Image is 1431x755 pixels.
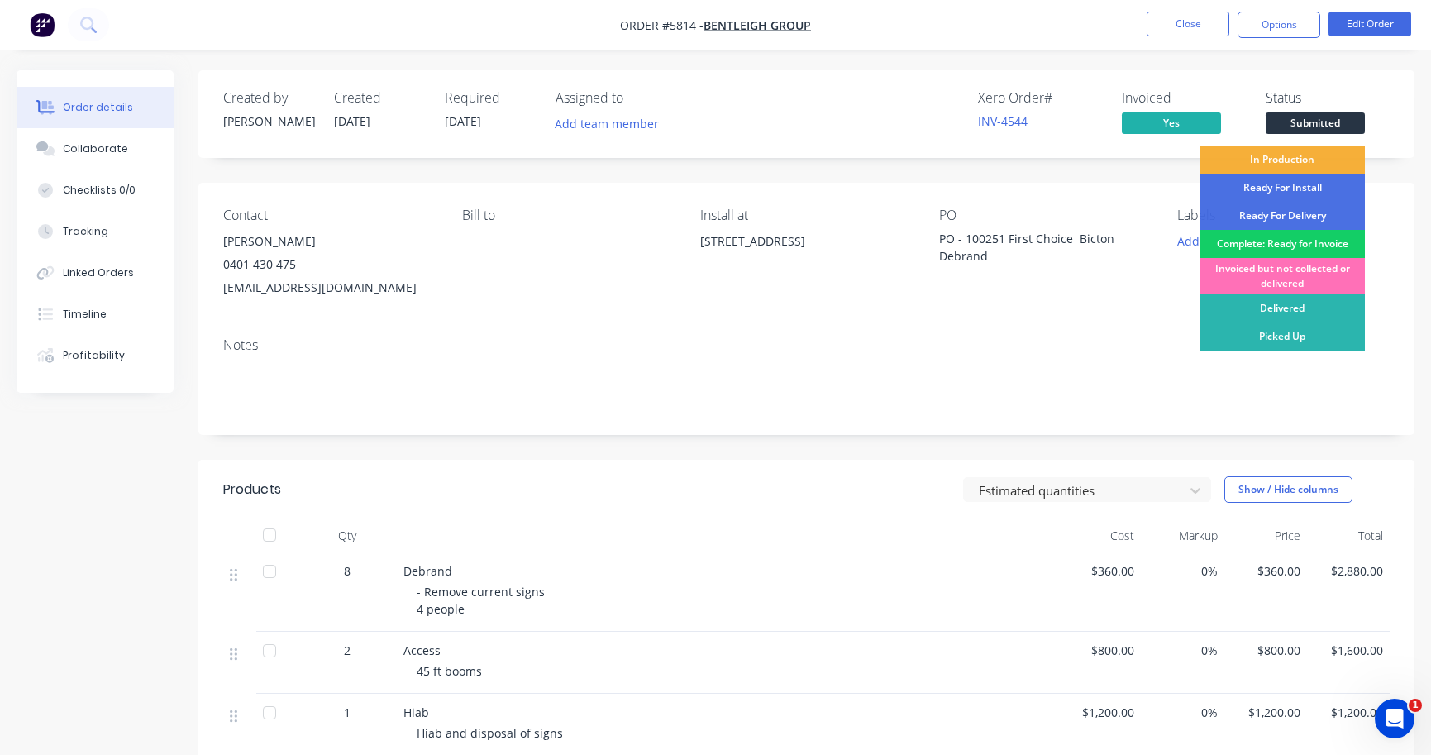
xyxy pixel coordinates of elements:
div: PO - 100251 First Choice Bicton Debrand [939,230,1146,265]
span: 1 [1409,699,1422,712]
span: Hiab and disposal of signs [417,725,563,741]
button: Add labels [1168,230,1244,252]
button: Add team member [546,112,668,135]
span: $800.00 [1231,642,1300,659]
div: PO [939,208,1152,223]
button: Submitted [1266,112,1365,137]
div: Created [334,90,425,106]
button: Profitability [17,335,174,376]
div: Order details [63,100,133,115]
div: Delivered [1200,294,1365,323]
button: Add team member [556,112,668,135]
div: Bill to [462,208,675,223]
div: Xero Order # [978,90,1102,106]
div: [STREET_ADDRESS] [700,230,913,253]
span: 0% [1147,642,1217,659]
div: Status [1266,90,1390,106]
span: 8 [344,562,351,580]
span: $360.00 [1231,562,1300,580]
div: Invoiced [1122,90,1246,106]
div: Contact [223,208,436,223]
span: $2,880.00 [1314,562,1383,580]
a: INV-4544 [978,113,1028,129]
span: $1,600.00 [1314,642,1383,659]
div: Created by [223,90,314,106]
div: [PERSON_NAME] [223,112,314,130]
button: Timeline [17,294,174,335]
div: Required [445,90,536,106]
div: Invoiced but not collected or delivered [1200,258,1365,294]
div: Complete: Ready for Invoice [1200,230,1365,258]
div: Tracking [63,224,108,239]
span: 1 [344,704,351,721]
span: $800.00 [1065,642,1134,659]
div: 0401 430 475 [223,253,436,276]
div: [PERSON_NAME] [223,230,436,253]
div: Markup [1141,519,1224,552]
div: Linked Orders [63,265,134,280]
button: Options [1238,12,1320,38]
span: - Remove current signs 4 people [417,584,548,617]
div: In Production [1200,146,1365,174]
span: $360.00 [1065,562,1134,580]
div: Ready For Delivery [1200,202,1365,230]
a: Bentleigh Group [704,17,811,33]
div: Ready For Install [1200,174,1365,202]
span: [DATE] [334,113,370,129]
button: Collaborate [17,128,174,170]
div: Total [1307,519,1390,552]
button: Edit Order [1328,12,1411,36]
div: Collaborate [63,141,128,156]
div: Labels [1177,208,1390,223]
div: Notes [223,337,1390,353]
div: Price [1224,519,1307,552]
div: Products [223,480,281,499]
button: Linked Orders [17,252,174,294]
img: Factory [30,12,55,37]
div: Cost [1058,519,1141,552]
div: Timeline [63,307,107,322]
span: 2 [344,642,351,659]
span: 0% [1147,562,1217,580]
span: Yes [1122,112,1221,133]
span: 45 ft booms [417,663,482,679]
div: Install at [700,208,913,223]
div: [PERSON_NAME]0401 430 475[EMAIL_ADDRESS][DOMAIN_NAME] [223,230,436,299]
span: Order #5814 - [620,17,704,33]
span: $1,200.00 [1231,704,1300,721]
span: $1,200.00 [1065,704,1134,721]
button: Close [1147,12,1229,36]
div: Picked Up [1200,323,1365,351]
div: [STREET_ADDRESS] [700,230,913,283]
button: Checklists 0/0 [17,170,174,211]
span: Access [403,643,441,658]
span: 0% [1147,704,1217,721]
iframe: Intercom live chat [1375,699,1414,738]
div: Profitability [63,348,125,363]
button: Tracking [17,211,174,252]
span: Hiab [403,705,429,720]
div: Assigned to [556,90,721,106]
span: $1,200.00 [1314,704,1383,721]
div: Qty [298,519,397,552]
span: Submitted [1266,112,1365,133]
span: Debrand [403,563,452,579]
span: [DATE] [445,113,481,129]
button: Order details [17,87,174,128]
div: Checklists 0/0 [63,183,136,198]
div: [EMAIL_ADDRESS][DOMAIN_NAME] [223,276,436,299]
